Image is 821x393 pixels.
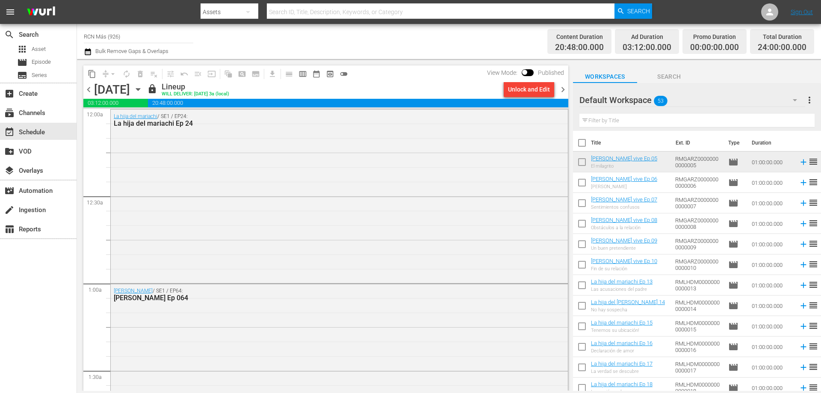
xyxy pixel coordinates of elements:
th: Type [723,131,747,155]
td: RMLHDM00000000000015 [672,316,725,337]
svg: Add to Schedule [799,198,808,208]
div: Promo Duration [690,31,739,43]
span: Episode [728,362,738,372]
span: menu [5,7,15,17]
span: 24 hours Lineup View is OFF [337,67,351,81]
svg: Add to Schedule [799,383,808,393]
span: Episode [728,321,738,331]
span: Remove Gaps & Overlaps [99,67,120,81]
div: Sentimientos confusos [591,204,657,210]
span: Asset [17,44,27,54]
span: reorder [808,321,818,331]
td: RMLHDM00000000000013 [672,275,725,295]
span: Month Calendar View [310,67,323,81]
span: reorder [808,218,818,228]
span: Episode [728,342,738,352]
div: Default Workspace [579,88,805,112]
th: Duration [747,131,798,155]
td: 01:00:00.000 [748,254,795,275]
span: Episode [728,383,738,393]
span: 00:00:00.000 [690,43,739,53]
span: Ingestion [4,205,15,215]
span: reorder [808,300,818,310]
td: 01:00:00.000 [748,357,795,378]
span: Episode [728,239,738,249]
span: calendar_view_week_outlined [298,70,307,78]
span: Episode [32,58,51,66]
div: Lineup [162,82,229,92]
svg: Add to Schedule [799,322,808,331]
span: Select an event to delete [133,67,147,81]
span: Episode [728,157,738,167]
span: 20:48:00.000 [555,43,604,53]
span: Reports [4,224,15,234]
span: reorder [808,259,818,269]
td: RMGARZ00000000000008 [672,213,725,234]
div: La verdad se descubre [591,369,653,374]
span: reorder [808,280,818,290]
div: Declaración de amor [591,348,653,354]
span: reorder [808,341,818,352]
div: Total Duration [758,31,806,43]
a: La hija del mariachi [114,113,157,119]
td: 01:00:00.000 [748,234,795,254]
span: reorder [808,239,818,249]
span: Search [4,30,15,40]
span: Create Search Block [235,67,249,81]
div: Obstáculos a la relación [591,225,657,230]
div: [PERSON_NAME] [591,184,657,189]
a: Sign Out [791,9,813,15]
svg: Add to Schedule [799,260,808,269]
td: RMGARZ00000000000006 [672,172,725,193]
td: 01:00:00.000 [748,172,795,193]
div: Unlock and Edit [508,82,550,97]
a: La hija del mariachi Ep 13 [591,278,653,285]
span: Refresh All Search Blocks [219,65,235,82]
span: 03:12:00.000 [623,43,671,53]
td: 01:00:00.000 [748,337,795,357]
span: reorder [808,177,818,187]
td: RMGARZ00000000000010 [672,254,725,275]
th: Title [591,131,671,155]
span: Episode [728,280,738,290]
span: preview_outlined [326,70,334,78]
td: RMLHDM00000000000014 [672,295,725,316]
div: Un buen pretendiente [591,245,657,251]
span: Schedule [4,127,15,137]
a: [PERSON_NAME] vive Ep 07 [591,196,657,203]
svg: Add to Schedule [799,157,808,167]
div: Las acusaciones del padre [591,287,653,292]
svg: Add to Schedule [799,301,808,310]
span: 53 [654,92,667,110]
span: 20:48:00.000 [148,99,568,107]
svg: Add to Schedule [799,363,808,372]
div: WILL DELIVER: [DATE] 3a (local) [162,92,229,97]
a: La hija del mariachi Ep 15 [591,319,653,326]
span: Episode [728,260,738,270]
span: reorder [808,362,818,372]
span: VOD [4,146,15,157]
button: Unlock and Edit [504,82,554,97]
span: Episode [728,301,738,311]
span: Search [627,3,650,19]
span: View Mode: [483,69,522,76]
span: reorder [808,382,818,393]
div: Content Duration [555,31,604,43]
a: La hija del mariachi Ep 18 [591,381,653,387]
span: lock [147,84,157,94]
svg: Add to Schedule [799,342,808,352]
td: RMLHDM00000000000017 [672,357,725,378]
a: [PERSON_NAME] vive Ep 09 [591,237,657,244]
span: Update Metadata from Key Asset [205,67,219,81]
span: content_copy [88,70,96,78]
span: reorder [808,157,818,167]
a: [PERSON_NAME] vive Ep 10 [591,258,657,264]
img: ans4CAIJ8jUAAAAAAAAAAAAAAAAAAAAAAAAgQb4GAAAAAAAAAAAAAAAAAAAAAAAAJMjXAAAAAAAAAAAAAAAAAAAAAAAAgAT5G... [21,2,62,22]
td: 01:00:00.000 [748,193,795,213]
td: 01:00:00.000 [748,152,795,172]
span: more_vert [804,95,815,105]
span: View Backup [323,67,337,81]
span: Episode [728,219,738,229]
td: 01:00:00.000 [748,295,795,316]
td: RMGARZ00000000000009 [672,234,725,254]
